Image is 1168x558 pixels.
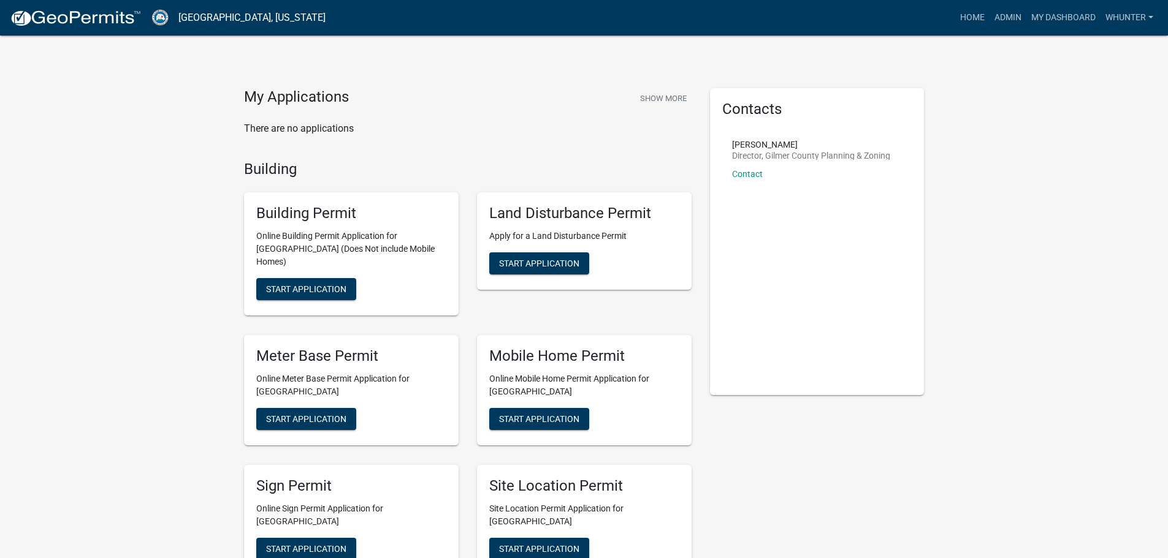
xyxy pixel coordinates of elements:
a: Admin [990,6,1026,29]
h4: My Applications [244,88,349,107]
h5: Meter Base Permit [256,347,446,365]
p: Apply for a Land Disturbance Permit [489,230,679,243]
button: Start Application [489,252,589,274]
p: [PERSON_NAME] [732,140,890,149]
p: Director, Gilmer County Planning & Zoning [732,151,890,160]
span: Start Application [266,543,346,553]
p: There are no applications [244,121,692,136]
a: Contact [732,169,763,179]
a: [GEOGRAPHIC_DATA], [US_STATE] [178,7,326,28]
p: Online Meter Base Permit Application for [GEOGRAPHIC_DATA] [256,372,446,398]
h5: Sign Permit [256,477,446,495]
h5: Land Disturbance Permit [489,205,679,222]
span: Start Application [499,543,579,553]
h5: Building Permit [256,205,446,222]
button: Start Application [256,408,356,430]
h5: Site Location Permit [489,477,679,495]
h5: Mobile Home Permit [489,347,679,365]
a: whunter [1101,6,1158,29]
p: Site Location Permit Application for [GEOGRAPHIC_DATA] [489,502,679,528]
p: Online Mobile Home Permit Application for [GEOGRAPHIC_DATA] [489,372,679,398]
span: Start Application [266,284,346,294]
span: Start Application [499,413,579,423]
button: Show More [635,88,692,108]
h5: Contacts [722,100,912,118]
h4: Building [244,160,692,178]
button: Start Application [256,278,356,300]
button: Start Application [489,408,589,430]
a: My Dashboard [1026,6,1101,29]
span: Start Application [499,258,579,268]
span: Start Application [266,413,346,423]
p: Online Building Permit Application for [GEOGRAPHIC_DATA] (Does Not include Mobile Homes) [256,230,446,268]
p: Online Sign Permit Application for [GEOGRAPHIC_DATA] [256,502,446,528]
img: Gilmer County, Georgia [151,9,169,26]
a: Home [955,6,990,29]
